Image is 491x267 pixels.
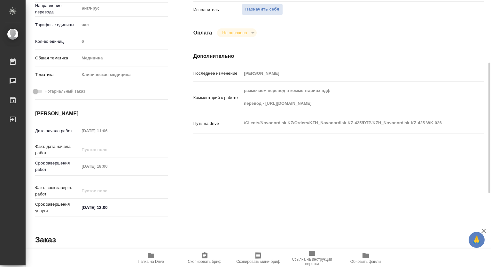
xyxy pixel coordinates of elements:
button: 🙏 [469,232,485,248]
h4: Оплата [193,29,212,37]
input: Пустое поле [79,186,135,195]
p: Тематика [35,72,79,78]
div: Клиническая медицина [79,69,168,80]
span: Скопировать бриф [188,259,221,264]
span: Ссылка на инструкции верстки [289,257,335,266]
p: Срок завершения услуги [35,201,79,214]
p: Путь на drive [193,120,242,127]
button: Скопировать бриф [178,249,231,267]
input: Пустое поле [79,145,135,154]
span: Обновить файлы [350,259,381,264]
button: Ссылка на инструкции верстки [285,249,339,267]
span: Скопировать мини-бриф [236,259,280,264]
button: Назначить себя [242,4,283,15]
div: Медицина [79,53,168,64]
input: ✎ Введи что-нибудь [79,203,135,212]
p: Тарифные единицы [35,22,79,28]
input: Пустое поле [242,69,460,78]
button: Папка на Drive [124,249,178,267]
div: час [79,19,168,30]
h2: Заказ [35,235,56,245]
textarea: размечаем перевод в комментариях пдф перевод - [URL][DOMAIN_NAME] [242,85,460,109]
h4: [PERSON_NAME] [35,110,168,118]
button: Скопировать мини-бриф [231,249,285,267]
p: Факт. срок заверш. работ [35,185,79,197]
button: Не оплачена [220,30,249,35]
input: Пустое поле [79,162,135,171]
p: Кол-во единиц [35,38,79,45]
input: Пустое поле [79,37,168,46]
div: Не оплачена [217,28,256,37]
p: Общая тематика [35,55,79,61]
textarea: /Clients/Novonordisk KZ/Orders/KZH_Novonordisk-KZ-425/DTP/KZH_Novonordisk-KZ-425-WK-026 [242,118,460,128]
p: Дата начала работ [35,128,79,134]
h4: Дополнительно [193,52,484,60]
span: 🙏 [471,233,482,247]
span: Назначить себя [245,6,279,13]
p: Исполнитель [193,7,242,13]
p: Комментарий к работе [193,95,242,101]
span: Нотариальный заказ [44,88,85,95]
span: Папка на Drive [138,259,164,264]
input: Пустое поле [79,126,135,135]
button: Обновить файлы [339,249,393,267]
p: Срок завершения работ [35,160,79,173]
p: Факт. дата начала работ [35,143,79,156]
p: Направление перевода [35,3,79,15]
p: Последнее изменение [193,70,242,77]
